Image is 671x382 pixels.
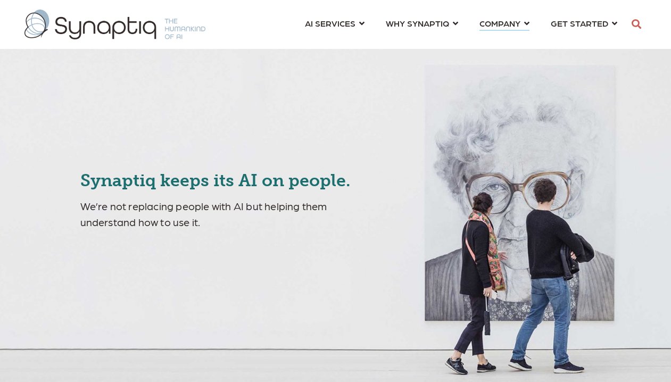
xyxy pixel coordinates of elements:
a: GET STARTED [551,13,617,33]
a: WHY SYNAPTIQ [386,13,458,33]
a: AI SERVICES [305,13,365,33]
a: COMPANY [479,13,529,33]
span: COMPANY [479,16,520,30]
span: AI SERVICES [305,16,355,30]
nav: menu [294,5,628,44]
span: GET STARTED [551,16,608,30]
img: synaptiq logo-1 [24,10,205,39]
span: Synaptiq keeps its AI on people. [80,170,351,190]
span: WHY SYNAPTIQ [386,16,449,30]
p: We’re not replacing people with AI but helping them understand how to use it. [80,198,374,230]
